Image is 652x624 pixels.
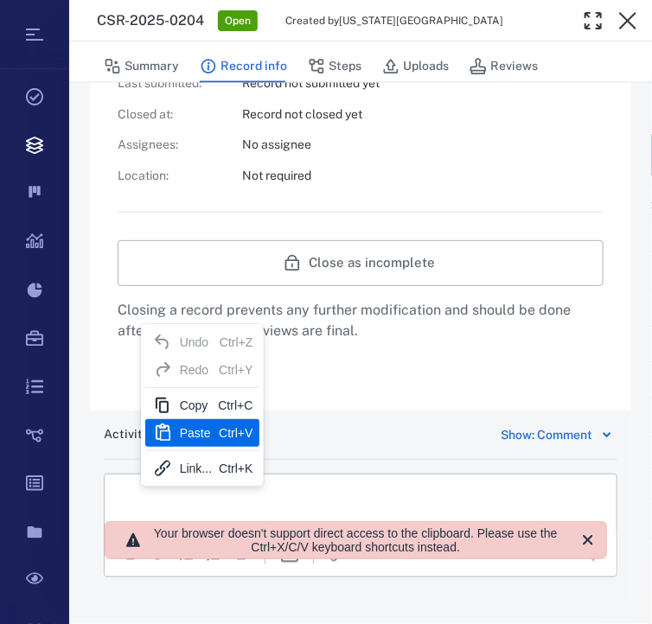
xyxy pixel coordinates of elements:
div: Undo [145,328,260,356]
p: Closing a record prevents any further modification and should be done after all actions and revie... [118,300,604,341]
div: Bullet list [176,544,196,564]
div: Redo [180,360,212,380]
div: Show: Comment [501,424,592,445]
button: Steps [308,50,361,83]
div: Undo [180,332,213,353]
button: Insert/edit link [328,544,348,564]
span: Help [39,12,74,28]
div: Redo [145,356,260,384]
div: Link... [180,458,212,479]
button: Bold [120,544,141,564]
div: Ctrl+C [218,395,252,416]
h3: CSR-2025-0204 [97,10,204,31]
div: Copy [145,392,260,419]
div: Numbered list [203,544,224,564]
button: Close as incomplete [118,240,604,285]
div: Link... [145,455,260,482]
div: Ctrl+V [219,423,252,443]
button: Reviews [470,50,538,83]
p: Assignees : [118,137,221,154]
button: Uploads [382,50,449,83]
p: Record not submitted yet [242,75,604,92]
button: Toggle Fullscreen [576,3,610,38]
p: Location : [118,168,221,185]
button: Record info [200,50,287,83]
div: Ctrl+K [219,458,252,479]
button: Italic [148,544,169,564]
div: Created by [US_STATE][GEOGRAPHIC_DATA] [285,13,503,29]
div: Ctrl+Y [219,360,252,380]
button: Close [573,525,603,555]
p: Record not closed yet [242,106,604,124]
p: Your browser doesn't support direct access to the clipboard. Please use the Ctrl+X/C/V keyboard s... [144,526,568,554]
button: Close [610,3,645,38]
p: Closed at : [118,106,221,124]
p: Last submitted : [118,75,221,92]
iframe: Rich Text Area [105,474,617,530]
button: Insert template [279,544,300,564]
p: No assignee [242,137,604,154]
button: Send the comment [581,544,602,564]
div: Paste [180,423,212,443]
div: Ctrl+Z [220,332,253,353]
button: Underline [231,544,252,564]
div: Copy [180,395,212,416]
div: Paste [145,419,260,447]
span: Open [221,14,254,29]
button: Summary [104,50,179,83]
p: Not required [242,168,604,185]
h6: Activity [104,426,150,443]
